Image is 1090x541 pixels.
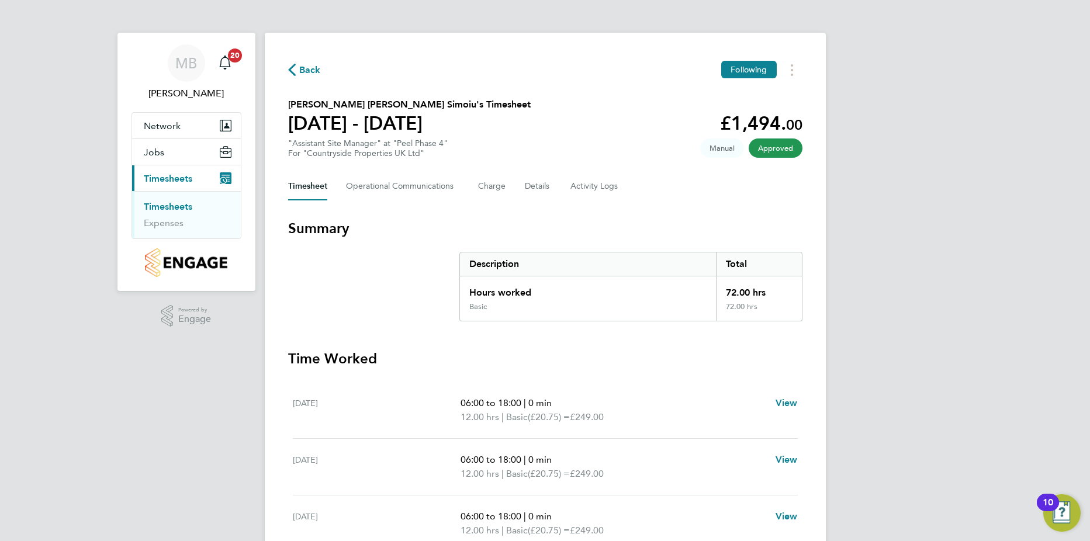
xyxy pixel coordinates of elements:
div: Total [716,252,801,276]
button: Details [525,172,552,200]
span: | [524,511,526,522]
span: Engage [178,314,211,324]
h1: [DATE] - [DATE] [288,112,531,135]
span: This timesheet has been approved. [749,138,802,158]
span: £249.00 [570,468,604,479]
span: 20 [228,48,242,63]
button: Operational Communications [346,172,459,200]
span: 12.00 hrs [461,525,499,536]
span: View [776,511,798,522]
a: 20 [213,44,237,82]
a: View [776,396,798,410]
button: Following [721,61,776,78]
span: Basic [506,523,528,537]
div: 72.00 hrs [716,276,801,302]
span: Following [731,64,767,75]
a: View [776,509,798,523]
span: | [501,525,504,536]
nav: Main navigation [117,33,255,291]
div: Basic [469,302,487,311]
div: [DATE] [293,396,461,424]
div: [DATE] [293,509,461,537]
span: View [776,397,798,408]
span: 0 min [528,397,552,408]
span: 12.00 hrs [461,411,499,422]
button: Timesheet [288,172,327,200]
span: 06:00 to 18:00 [461,511,521,522]
button: Activity Logs [570,172,620,200]
h3: Summary [288,219,802,238]
span: 00 [786,116,802,133]
span: £249.00 [570,525,604,536]
h3: Time Worked [288,349,802,368]
div: 10 [1043,502,1053,518]
span: Jobs [144,147,164,158]
span: Back [299,63,321,77]
div: Summary [459,252,802,321]
button: Timesheets [132,165,241,191]
span: View [776,454,798,465]
span: (£20.75) = [528,525,570,536]
span: MB [175,56,197,71]
div: Timesheets [132,191,241,238]
button: Network [132,113,241,138]
span: Basic [506,410,528,424]
button: Charge [478,172,506,200]
div: For "Countryside Properties UK Ltd" [288,148,448,158]
div: "Assistant Site Manager" at "Peel Phase 4" [288,138,448,158]
span: | [501,468,504,479]
span: 06:00 to 18:00 [461,397,521,408]
button: Timesheets Menu [781,61,802,79]
span: Basic [506,467,528,481]
span: £249.00 [570,411,604,422]
span: | [524,454,526,465]
span: Powered by [178,305,211,315]
div: 72.00 hrs [716,302,801,321]
a: Go to home page [132,248,241,277]
span: | [524,397,526,408]
h2: [PERSON_NAME] [PERSON_NAME] Simoiu's Timesheet [288,98,531,112]
div: [DATE] [293,453,461,481]
a: View [776,453,798,467]
div: Description [460,252,717,276]
a: Expenses [144,217,184,228]
app-decimal: £1,494. [720,112,802,134]
span: (£20.75) = [528,468,570,479]
span: 0 min [528,511,552,522]
span: Mihai Balan [132,86,241,100]
a: Timesheets [144,201,192,212]
span: Timesheets [144,173,192,184]
span: 06:00 to 18:00 [461,454,521,465]
a: MB[PERSON_NAME] [132,44,241,100]
button: Open Resource Center, 10 new notifications [1043,494,1081,532]
span: This timesheet was manually created. [700,138,744,158]
span: Network [144,120,181,131]
img: countryside-properties-logo-retina.png [145,248,227,277]
span: (£20.75) = [528,411,570,422]
div: Hours worked [460,276,717,302]
span: 0 min [528,454,552,465]
span: 12.00 hrs [461,468,499,479]
a: Powered byEngage [161,305,211,327]
span: | [501,411,504,422]
button: Back [288,63,321,77]
button: Jobs [132,139,241,165]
